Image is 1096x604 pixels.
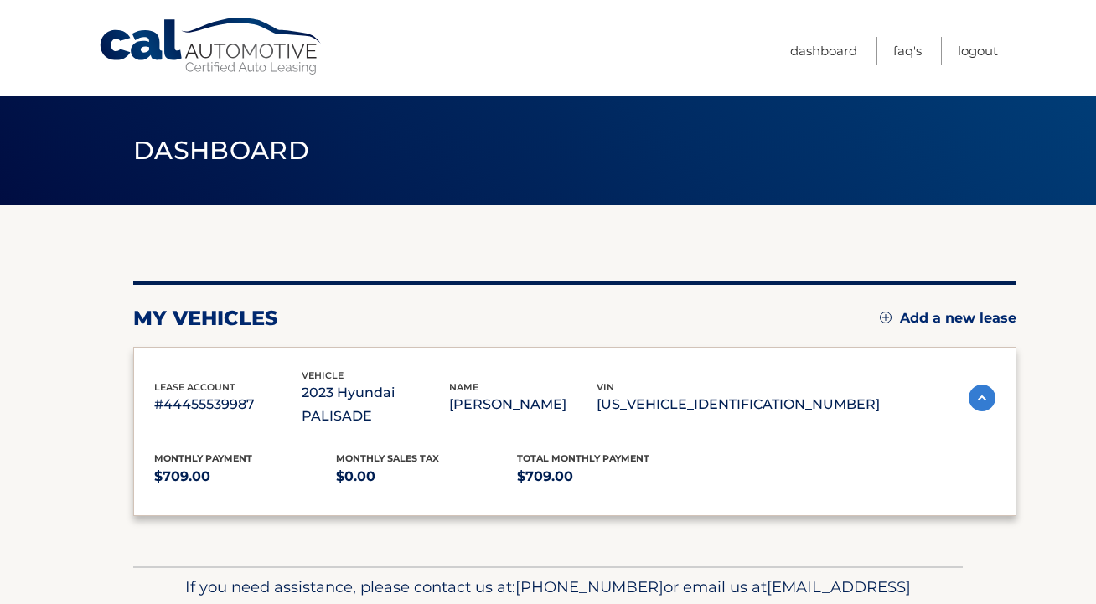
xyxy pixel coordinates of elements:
a: Dashboard [790,37,857,65]
a: FAQ's [893,37,922,65]
span: name [449,381,478,393]
span: [PHONE_NUMBER] [515,577,664,596]
a: Add a new lease [880,310,1016,327]
p: 2023 Hyundai PALISADE [302,381,449,428]
p: [PERSON_NAME] [449,393,597,416]
p: [US_VEHICLE_IDENTIFICATION_NUMBER] [597,393,880,416]
span: Monthly sales Tax [336,452,439,464]
span: Monthly Payment [154,452,252,464]
p: #44455539987 [154,393,302,416]
img: accordion-active.svg [969,385,995,411]
a: Cal Automotive [98,17,324,76]
span: Dashboard [133,135,309,166]
h2: my vehicles [133,306,278,331]
p: $0.00 [336,465,518,488]
span: vin [597,381,614,393]
p: $709.00 [154,465,336,488]
img: add.svg [880,312,892,323]
span: lease account [154,381,235,393]
span: vehicle [302,369,344,381]
span: Total Monthly Payment [517,452,649,464]
p: $709.00 [517,465,699,488]
a: Logout [958,37,998,65]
